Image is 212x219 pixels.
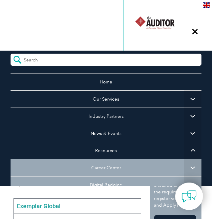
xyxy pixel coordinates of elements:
img: en [203,2,210,8]
a: Home [11,73,201,90]
p: Once you’ve checked and met the requirements, register your details and Apply Now on [154,175,197,208]
div: Exemplar Global [14,198,141,214]
a: News & Events [11,125,201,142]
input: Search [24,54,77,63]
a: Career Center [11,159,201,176]
img: contact-chat.png [182,189,197,204]
input: Submit [11,54,24,66]
a: Industry Partners [11,108,201,125]
a: Digital Badging [11,176,201,193]
a: Resources [11,142,201,159]
a: Our Services [11,90,201,108]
